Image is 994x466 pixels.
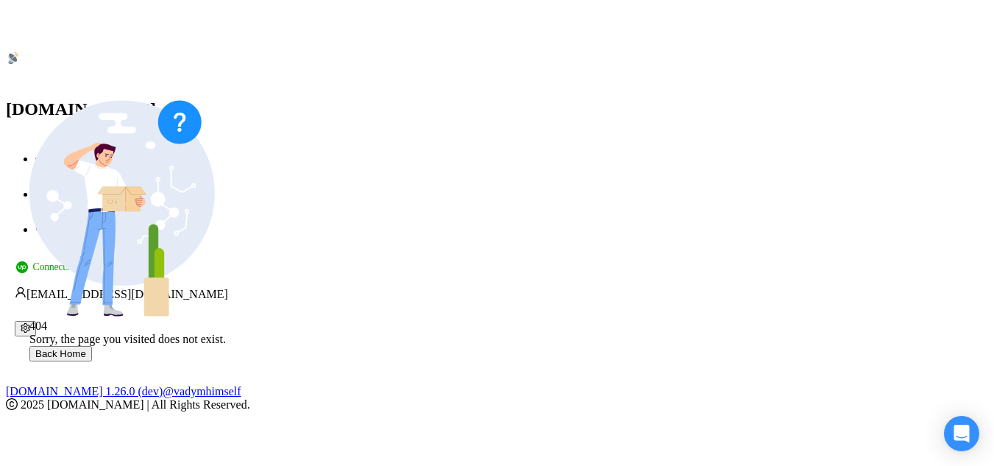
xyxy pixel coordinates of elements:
[6,385,163,398] a: [DOMAIN_NAME] 1.26.0 (dev)
[6,398,988,412] div: 2025 [DOMAIN_NAME] | All Rights Reserved.
[163,385,241,398] a: @vadymhimself
[15,286,26,298] span: user
[16,261,28,273] img: upwork-logo.png
[7,52,19,64] img: logo
[15,321,36,336] button: setting
[29,320,965,333] div: 404
[21,323,30,333] span: setting
[35,348,86,359] span: Back Home
[29,346,92,361] button: Back Home
[15,322,36,334] a: setting
[6,398,18,410] span: copyright
[944,416,979,451] div: Open Intercom Messenger
[6,91,988,127] h1: [DOMAIN_NAME]
[29,333,965,346] div: Sorry, the page you visited does not exist.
